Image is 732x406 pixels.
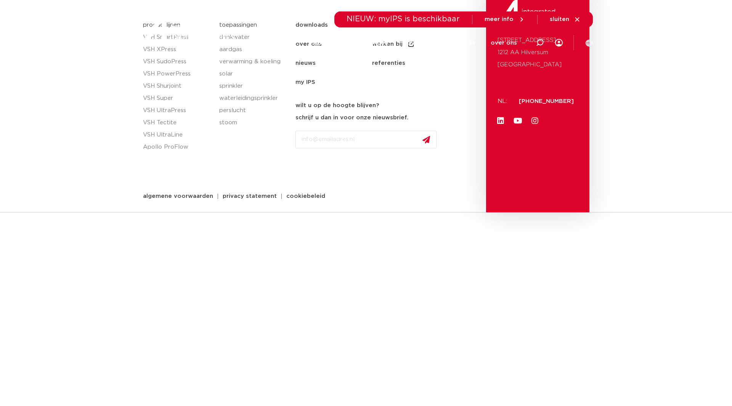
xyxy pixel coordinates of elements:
[295,103,379,108] strong: wilt u op de hoogte blijven?
[550,16,569,22] span: sluiten
[498,95,510,108] p: NL:
[281,193,331,199] a: cookiebeleid
[219,92,288,104] a: waterleidingsprinkler
[219,117,288,129] a: stoom
[137,193,219,199] a: algemene voorwaarden
[451,27,475,58] a: services
[219,68,288,80] a: solar
[143,92,212,104] a: VSH Super
[555,27,563,58] div: my IPS
[143,56,212,68] a: VSH SudoPress
[219,56,288,68] a: verwarming & koeling
[143,104,212,117] a: VSH UltraPress
[223,193,277,199] span: privacy statement
[348,27,388,58] a: toepassingen
[143,129,212,141] a: VSH UltraLine
[347,15,460,23] span: NIEUW: myIPS is beschikbaar
[295,73,372,92] a: my IPS
[403,27,436,58] a: downloads
[422,136,430,144] img: send.svg
[295,54,372,73] a: nieuws
[219,104,288,117] a: perslucht
[372,54,449,73] a: referenties
[217,193,283,199] a: privacy statement
[143,80,212,92] a: VSH Shurjoint
[143,141,212,153] a: Apollo ProFlow
[143,117,212,129] a: VSH Tectite
[143,68,212,80] a: VSH PowerPress
[485,16,514,22] span: meer info
[519,98,574,104] a: [PHONE_NUMBER]
[295,131,437,148] input: info@emailadres.nl
[485,16,525,23] a: meer info
[262,27,293,58] a: producten
[219,80,288,92] a: sprinkler
[491,27,517,58] a: over ons
[286,193,325,199] span: cookiebeleid
[262,27,517,58] nav: Menu
[550,16,581,23] a: sluiten
[143,193,213,199] span: algemene voorwaarden
[308,27,333,58] a: markten
[295,115,408,120] strong: schrijf u dan in voor onze nieuwsbrief.
[295,154,411,184] iframe: reCAPTCHA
